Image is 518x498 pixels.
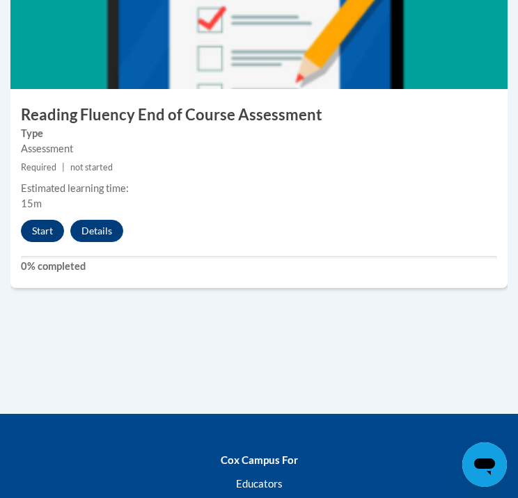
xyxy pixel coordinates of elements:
[21,259,497,274] label: 0% completed
[62,162,65,172] span: |
[21,141,497,156] div: Assessment
[236,477,283,490] a: Educators
[221,453,298,466] b: Cox Campus For
[21,220,64,242] button: Start
[70,220,123,242] button: Details
[462,442,507,487] iframe: Button to launch messaging window
[21,181,497,196] div: Estimated learning time:
[21,126,497,141] label: Type
[70,162,113,172] span: not started
[21,162,56,172] span: Required
[21,198,42,209] span: 15m
[10,104,508,126] h3: Reading Fluency End of Course Assessment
